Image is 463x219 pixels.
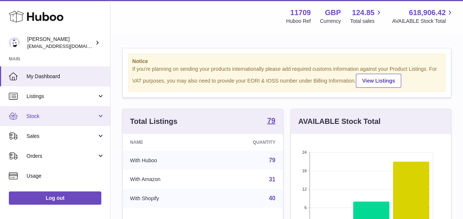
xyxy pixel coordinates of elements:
th: Name [123,134,210,151]
div: [PERSON_NAME] [27,36,94,50]
text: 18 [302,168,306,173]
a: View Listings [356,74,401,88]
a: 31 [269,176,276,182]
img: admin@talkingpointcards.com [9,37,20,48]
td: With Shopify [123,189,210,208]
strong: 79 [267,117,275,124]
span: 124.85 [352,8,374,18]
h3: Total Listings [130,117,178,126]
text: 6 [304,205,306,210]
span: [EMAIL_ADDRESS][DOMAIN_NAME] [27,43,108,49]
span: Orders [27,153,97,160]
strong: GBP [325,8,341,18]
div: If you're planning on sending your products internationally please add required customs informati... [132,66,441,88]
a: 618,906.42 AVAILABLE Stock Total [392,8,454,25]
span: My Dashboard [27,73,105,80]
h3: AVAILABLE Stock Total [298,117,380,126]
span: Total sales [350,18,383,25]
div: Huboo Ref [286,18,311,25]
th: Quantity [210,134,283,151]
strong: 11709 [290,8,311,18]
span: Stock [27,113,97,120]
a: 79 [267,117,275,126]
span: Listings [27,93,97,100]
text: 12 [302,187,306,191]
span: 618,906.42 [409,8,446,18]
strong: Notice [132,58,441,65]
td: With Huboo [123,151,210,170]
td: With Amazon [123,170,210,189]
div: Currency [320,18,341,25]
a: Log out [9,191,101,205]
a: 124.85 Total sales [350,8,383,25]
a: 40 [269,195,276,201]
span: AVAILABLE Stock Total [392,18,454,25]
span: Sales [27,133,97,140]
text: 24 [302,150,306,154]
span: Usage [27,173,105,180]
a: 79 [269,157,276,163]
